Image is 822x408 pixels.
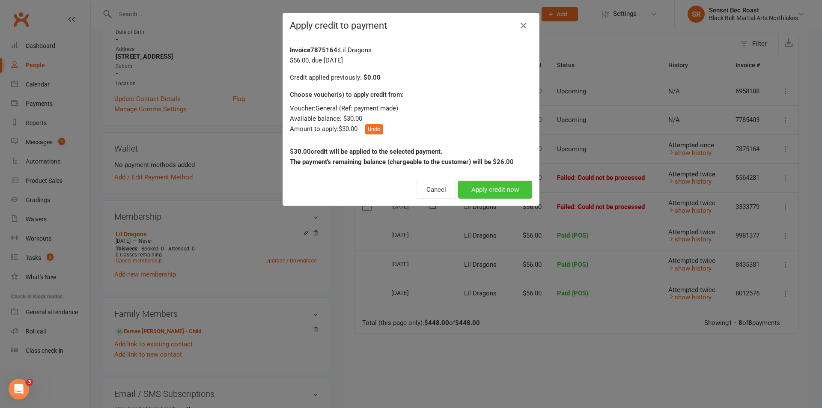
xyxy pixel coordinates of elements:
[290,72,532,83] div: Credit applied previously:
[517,19,530,33] a: Close
[26,379,33,386] span: 3
[290,46,339,54] strong: Invoice 7875164 :
[290,89,404,100] label: Choose voucher(s) to apply credit from:
[458,181,532,199] button: Apply credit now
[290,148,514,166] strong: $30.00 credit will be applied to the selected payment. The payment's remaining balance (chargeabl...
[290,103,532,134] div: Voucher: General (Ref: payment made) Available balance: $30.00 Amount to apply: $30.00
[290,45,532,66] div: Lil Dragons $56.00 , due [DATE]
[363,74,381,81] strong: $0.00
[417,181,456,199] button: Cancel
[365,124,383,134] button: Undo
[9,379,29,399] iframe: Intercom live chat
[290,20,532,31] h4: Apply credit to payment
